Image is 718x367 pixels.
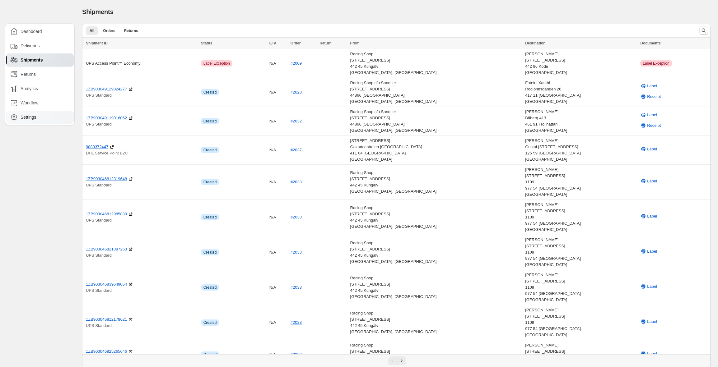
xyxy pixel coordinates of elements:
[86,92,197,99] p: UPS Standard
[86,60,197,67] div: UPS Access Point™ Economy
[350,41,360,45] span: From
[636,246,661,256] button: Label
[268,270,289,305] td: N/A
[21,71,36,77] span: Returns
[291,119,302,123] a: #2032
[86,86,127,92] a: 1ZB903049129824277
[291,285,302,290] a: #2033
[203,215,217,220] span: Created
[636,110,661,120] button: Label
[525,51,636,76] div: [PERSON_NAME] [STREET_ADDRESS] 442 96 Kode [GEOGRAPHIC_DATA]
[350,342,522,367] div: Racing Shop [STREET_ADDRESS] 442 45 Kungälv [GEOGRAPHIC_DATA], [GEOGRAPHIC_DATA]
[86,323,197,329] p: UPS Standard
[647,351,657,357] span: Label
[86,287,197,294] p: UPS Standard
[82,354,711,367] nav: Pagination
[647,83,657,89] span: Label
[86,252,197,259] p: UPS Standard
[86,176,127,182] a: 1ZB903046812319648
[525,167,636,198] div: [PERSON_NAME] [STREET_ADDRESS] 1109 977 54 [GEOGRAPHIC_DATA] [GEOGRAPHIC_DATA]
[647,178,657,184] span: Label
[21,28,42,34] span: Dashboard
[647,94,661,100] span: Receipt
[636,176,661,186] button: Label
[82,8,113,15] span: Shipments
[86,41,108,45] span: Shipment ID
[86,246,127,252] a: 1ZB903046821387263
[647,112,657,118] span: Label
[525,109,636,134] div: [PERSON_NAME] Båberg 413 461 91 Trollhättan [GEOGRAPHIC_DATA]
[350,138,522,163] div: [STREET_ADDRESS] Gokartcentralen [GEOGRAPHIC_DATA] 411 04 [GEOGRAPHIC_DATA] [GEOGRAPHIC_DATA]
[203,180,217,185] span: Created
[86,115,127,121] a: 1ZB903049119016052
[268,78,289,107] td: N/A
[350,310,522,335] div: Racing Shop [STREET_ADDRESS] 442 45 Kungälv [GEOGRAPHIC_DATA], [GEOGRAPHIC_DATA]
[21,100,38,106] span: Workflow
[647,146,657,152] span: Label
[525,41,545,45] span: Destination
[203,352,217,357] span: Created
[350,240,522,265] div: Racing Shop [STREET_ADDRESS] 442 45 Kungälv [GEOGRAPHIC_DATA], [GEOGRAPHIC_DATA]
[203,148,217,153] span: Created
[86,281,127,287] a: 1ZB903046839649054
[647,319,657,325] span: Label
[636,317,661,327] button: Label
[636,144,661,154] button: Label
[319,41,332,45] span: Return
[643,61,669,66] span: Label Exception
[350,205,522,230] div: Racing Shop [STREET_ADDRESS] 442 45 Kungälv [GEOGRAPHIC_DATA], [GEOGRAPHIC_DATA]
[291,180,302,184] a: #2033
[21,114,36,120] span: Settings
[86,144,108,150] a: 9880372447
[124,28,138,33] span: Returns
[525,307,636,338] div: [PERSON_NAME] [STREET_ADDRESS] 1109 977 54 [GEOGRAPHIC_DATA] [GEOGRAPHIC_DATA]
[268,200,289,235] td: N/A
[203,119,217,124] span: Created
[268,49,289,78] td: N/A
[636,282,661,291] button: Label
[636,81,661,91] button: Label
[86,217,197,223] p: UPS Standard
[397,356,406,365] button: Next
[21,57,43,63] span: Shipments
[86,316,127,323] a: 1ZB903046812178621
[636,121,664,131] button: Receipt
[103,28,115,33] span: Orders
[647,213,657,219] span: Label
[636,349,661,359] button: Label
[291,352,302,357] a: #2030
[268,235,289,270] td: N/A
[203,285,217,290] span: Created
[291,41,301,45] span: Order
[86,182,197,188] p: UPS Standard
[203,320,217,325] span: Created
[203,90,217,95] span: Created
[647,248,657,255] span: Label
[636,92,664,102] button: Receipt
[201,41,212,45] span: Status
[291,215,302,219] a: #2033
[350,170,522,195] div: Racing Shop [STREET_ADDRESS] 442 45 Kungälv [GEOGRAPHIC_DATA], [GEOGRAPHIC_DATA]
[525,237,636,268] div: [PERSON_NAME] [STREET_ADDRESS] 1109 977 54 [GEOGRAPHIC_DATA] [GEOGRAPHIC_DATA]
[647,122,661,129] span: Receipt
[525,272,636,303] div: [PERSON_NAME] [STREET_ADDRESS] 1109 977 54 [GEOGRAPHIC_DATA] [GEOGRAPHIC_DATA]
[86,150,197,156] p: DHL Service Point B2C
[350,109,522,134] div: Racing Shop c/o Sandtler [STREET_ADDRESS] 44866 [GEOGRAPHIC_DATA] [GEOGRAPHIC_DATA], [GEOGRAPHIC_...
[525,342,636,367] div: [PERSON_NAME] [STREET_ADDRESS] 78549 Spaichingen [GEOGRAPHIC_DATA]
[291,320,302,325] a: #2033
[640,41,660,45] span: Documents
[21,85,38,92] span: Analytics
[90,28,94,33] span: All
[291,250,302,255] a: #2033
[350,51,522,76] div: Racing Shop [STREET_ADDRESS] 442 45 Kungälv [GEOGRAPHIC_DATA], [GEOGRAPHIC_DATA]
[525,138,636,163] div: [PERSON_NAME] Gustaf [STREET_ADDRESS] 125 59 [GEOGRAPHIC_DATA] [GEOGRAPHIC_DATA]
[268,136,289,165] td: N/A
[86,211,127,217] a: 1ZB903046812985839
[269,41,277,45] span: ETA
[525,202,636,233] div: [PERSON_NAME] [STREET_ADDRESS] 1109 977 54 [GEOGRAPHIC_DATA] [GEOGRAPHIC_DATA]
[699,26,708,35] button: Search and filter results
[86,348,127,355] a: 1ZB903046825265646
[86,121,197,127] p: UPS Standard
[636,211,661,221] button: Label
[291,90,302,94] a: #2028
